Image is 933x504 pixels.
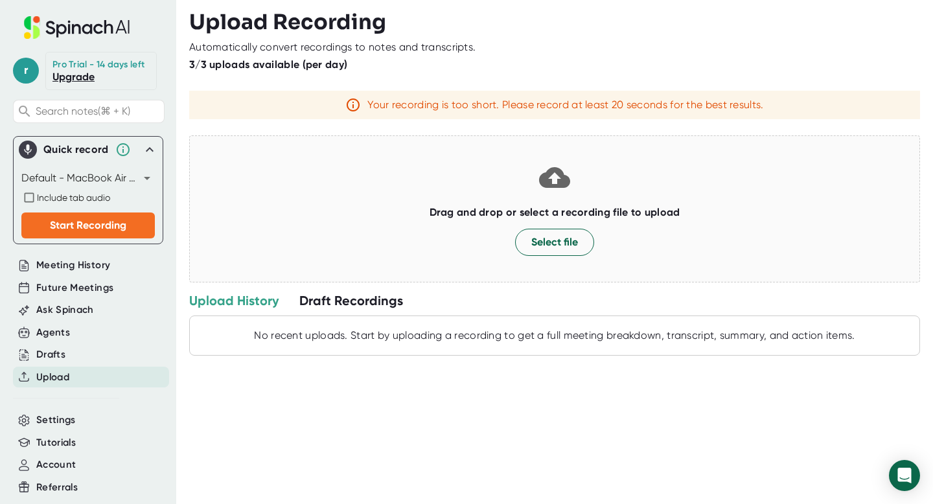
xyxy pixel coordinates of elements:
[36,281,113,295] button: Future Meetings
[36,370,69,385] button: Upload
[889,460,920,491] div: Open Intercom Messenger
[36,480,78,495] button: Referrals
[367,98,763,111] div: Your recording is too short. Please record at least 20 seconds for the best results.
[43,143,109,156] div: Quick record
[21,190,155,205] div: Record both your microphone and the audio from your browser tab (e.g., videos, meetings, etc.)
[189,41,476,54] div: Automatically convert recordings to notes and transcripts.
[189,292,279,309] div: Upload History
[36,105,130,117] span: Search notes (⌘ + K)
[21,168,155,189] div: Default - MacBook Air Microphone (Built-in)
[36,457,76,472] button: Account
[189,10,920,34] h3: Upload Recording
[36,435,76,450] button: Tutorials
[36,413,76,428] button: Settings
[13,58,39,84] span: r
[36,303,94,317] button: Ask Spinach
[21,212,155,238] button: Start Recording
[37,192,110,203] span: Include tab audio
[36,325,70,340] button: Agents
[52,59,144,71] div: Pro Trial - 14 days left
[196,329,913,342] div: No recent uploads. Start by uploading a recording to get a full meeting breakdown, transcript, su...
[19,137,157,163] div: Quick record
[52,71,95,83] a: Upgrade
[515,229,594,256] button: Select file
[189,58,347,71] b: 3/3 uploads available (per day)
[50,219,126,231] span: Start Recording
[36,347,65,362] button: Drafts
[430,206,680,218] b: Drag and drop or select a recording file to upload
[531,235,578,250] span: Select file
[299,292,403,309] div: Draft Recordings
[36,258,110,273] button: Meeting History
